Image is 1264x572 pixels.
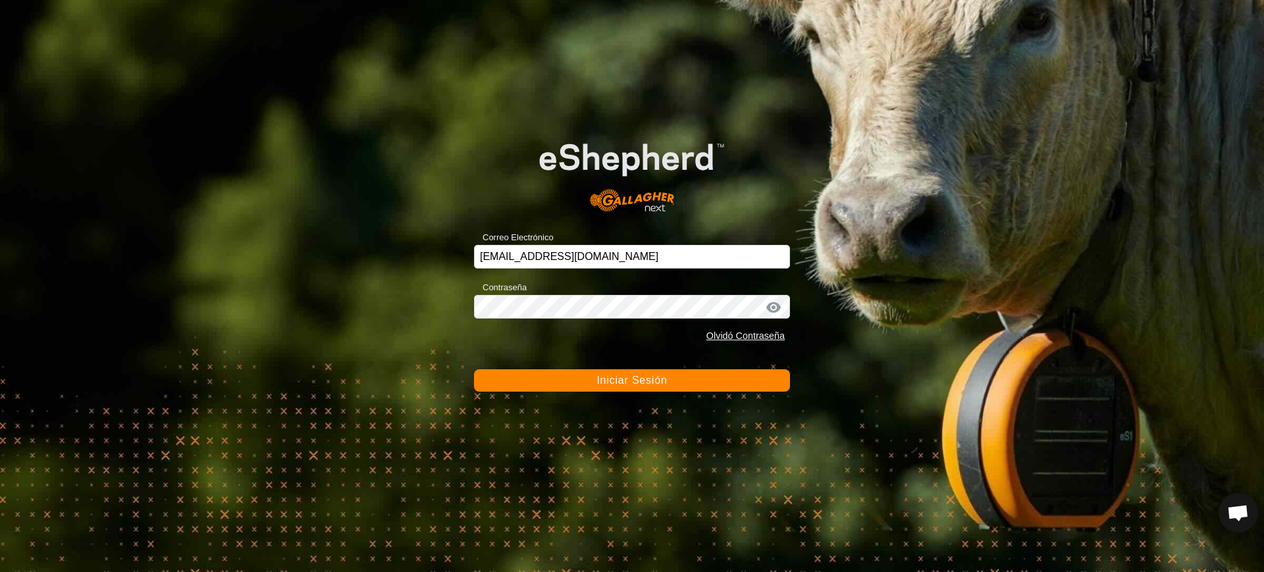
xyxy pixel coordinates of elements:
a: Olvidó Contraseña [706,330,785,341]
div: Chat abierto [1219,493,1258,533]
label: Correo Electrónico [474,231,554,244]
label: Contraseña [474,281,527,294]
input: Correo Electrónico [474,245,790,269]
button: Iniciar Sesión [474,369,790,392]
span: Iniciar Sesión [596,375,667,386]
img: Logo de eShepherd [506,117,758,225]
